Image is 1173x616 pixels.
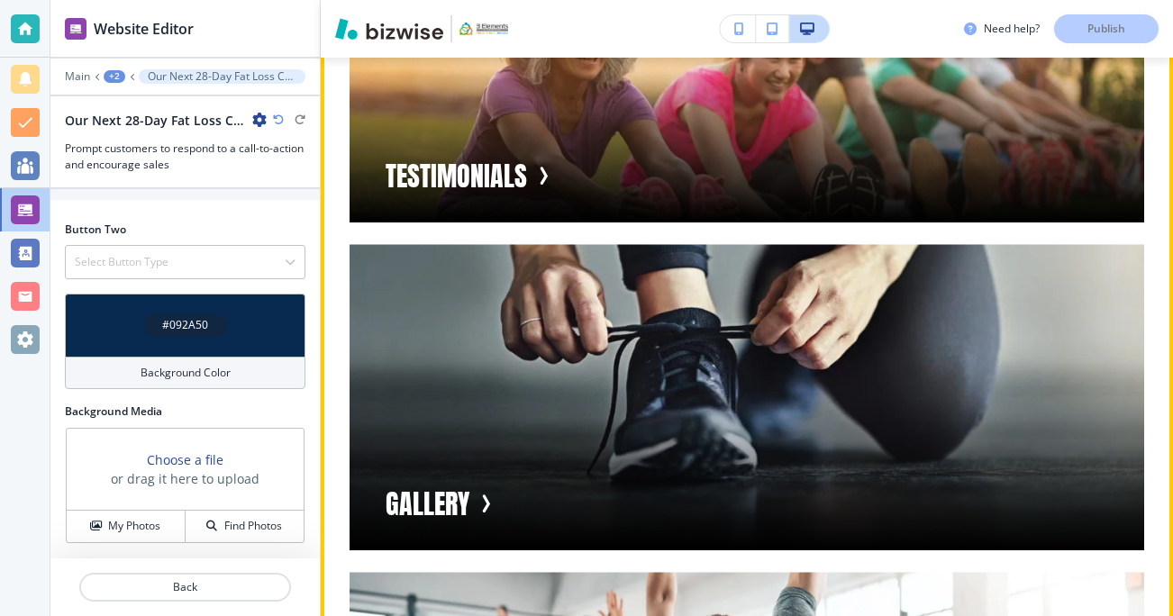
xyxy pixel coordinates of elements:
img: Your Logo [459,23,508,36]
div: Choose a fileor drag it here to uploadMy PhotosFind Photos [65,427,305,544]
button: Navigation item imageGALLERY [350,244,1144,550]
button: Main [65,70,90,83]
h4: Background Color [141,365,231,381]
button: +2 [104,70,125,83]
p: Back [81,579,289,595]
h2: Our Next 28-Day Fat Loss Challenge![DATE]! [65,111,245,130]
h3: or drag it here to upload [111,469,259,488]
button: Find Photos [186,511,304,542]
img: Bizwise Logo [335,18,443,40]
h2: Website Editor [94,18,194,40]
h4: My Photos [108,518,160,534]
h3: Need help? [984,21,1040,37]
button: Back [79,573,291,602]
img: editor icon [65,18,86,40]
h4: Select Button Type [75,254,168,270]
button: Choose a file [147,450,223,469]
h3: Prompt customers to respond to a call-to-action and encourage sales [65,140,305,173]
button: Our Next 28-Day Fat Loss Challenge![DATE]! [139,69,305,84]
h2: Background Media [65,403,305,420]
h4: #092A50 [162,317,208,333]
h2: Button Two [65,222,126,238]
button: #092A50Background Color [65,294,305,389]
h4: Find Photos [224,518,282,534]
p: Our Next 28-Day Fat Loss Challenge![DATE]! [148,70,296,83]
button: My Photos [67,511,186,542]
